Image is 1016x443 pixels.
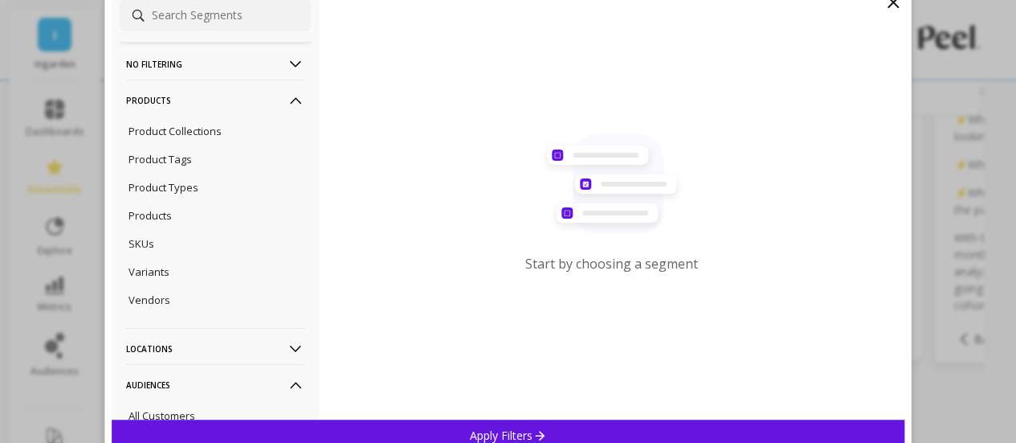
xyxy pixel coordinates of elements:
[525,255,698,273] p: Start by choosing a segment
[129,236,154,251] p: SKUs
[129,152,192,166] p: Product Tags
[129,124,222,138] p: Product Collections
[129,293,170,307] p: Vendors
[126,328,304,369] p: Locations
[129,265,169,279] p: Variants
[129,180,198,195] p: Product Types
[470,428,546,443] p: Apply Filters
[129,408,195,423] p: All Customers
[129,208,172,223] p: Products
[126,364,304,405] p: Audiences
[126,80,304,121] p: Products
[126,43,304,84] p: No filtering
